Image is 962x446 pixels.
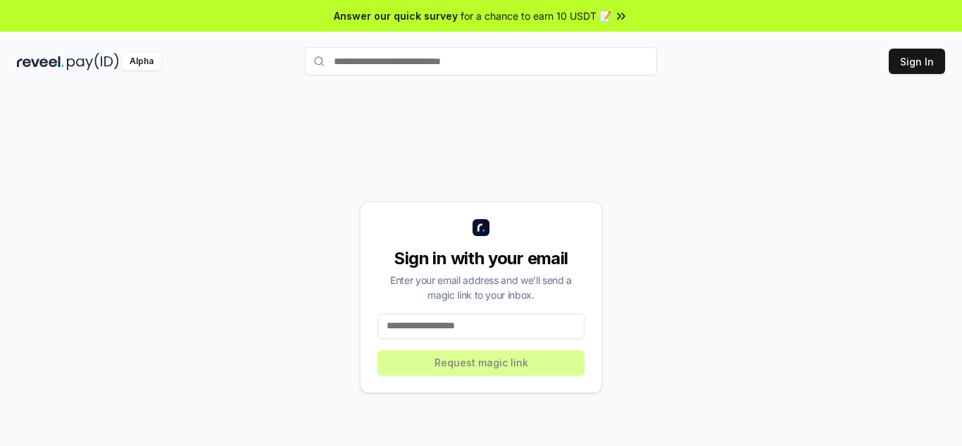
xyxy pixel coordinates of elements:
img: reveel_dark [17,53,64,70]
span: for a chance to earn 10 USDT 📝 [461,8,611,23]
img: pay_id [67,53,119,70]
span: Answer our quick survey [334,8,458,23]
img: logo_small [473,219,489,236]
div: Enter your email address and we’ll send a magic link to your inbox. [377,273,585,302]
button: Sign In [889,49,945,74]
div: Sign in with your email [377,247,585,270]
div: Alpha [122,53,161,70]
